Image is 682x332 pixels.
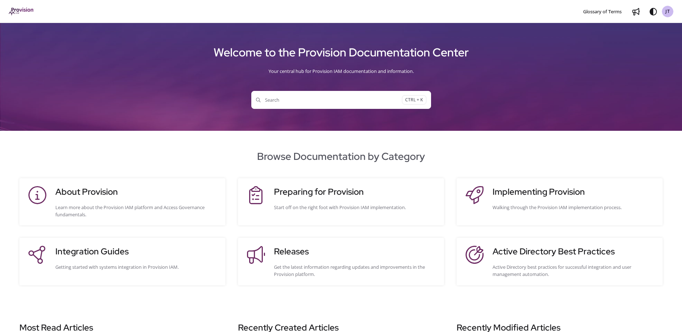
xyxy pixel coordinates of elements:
h3: Releases [274,245,437,258]
a: Project logo [9,8,34,16]
div: Active Directory best practices for successful integration and user management automation. [493,263,655,278]
button: Theme options [647,6,659,17]
div: Start off on the right foot with Provision IAM implementation. [274,204,437,211]
a: Whats new [630,6,642,17]
div: Getting started with systems integration in Provision IAM. [55,263,218,271]
h3: Implementing Provision [493,185,655,198]
h2: Browse Documentation by Category [9,149,673,164]
a: Active Directory Best PracticesActive Directory best practices for successful integration and use... [464,245,655,278]
h3: About Provision [55,185,218,198]
span: Glossary of Terms [583,8,622,15]
a: About ProvisionLearn more about the Provision IAM platform and Access Governance fundamentals. [27,185,218,218]
div: Get the latest information regarding updates and improvements in the Provision platform. [274,263,437,278]
div: Learn more about the Provision IAM platform and Access Governance fundamentals. [55,204,218,218]
div: Your central hub for Provision IAM documentation and information. [9,62,673,80]
button: JT [662,6,673,17]
h3: Active Directory Best Practices [493,245,655,258]
a: Implementing ProvisionWalking through the Provision IAM implementation process. [464,185,655,218]
a: Preparing for ProvisionStart off on the right foot with Provision IAM implementation. [245,185,437,218]
span: Search [256,96,402,103]
h3: Integration Guides [55,245,218,258]
div: Walking through the Provision IAM implementation process. [493,204,655,211]
a: ReleasesGet the latest information regarding updates and improvements in the Provision platform. [245,245,437,278]
button: SearchCTRL + K [251,91,431,109]
span: CTRL + K [402,95,426,105]
span: JT [665,8,670,15]
h1: Welcome to the Provision Documentation Center [9,43,673,62]
img: brand logo [9,8,34,15]
a: Integration GuidesGetting started with systems integration in Provision IAM. [27,245,218,278]
h3: Preparing for Provision [274,185,437,198]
